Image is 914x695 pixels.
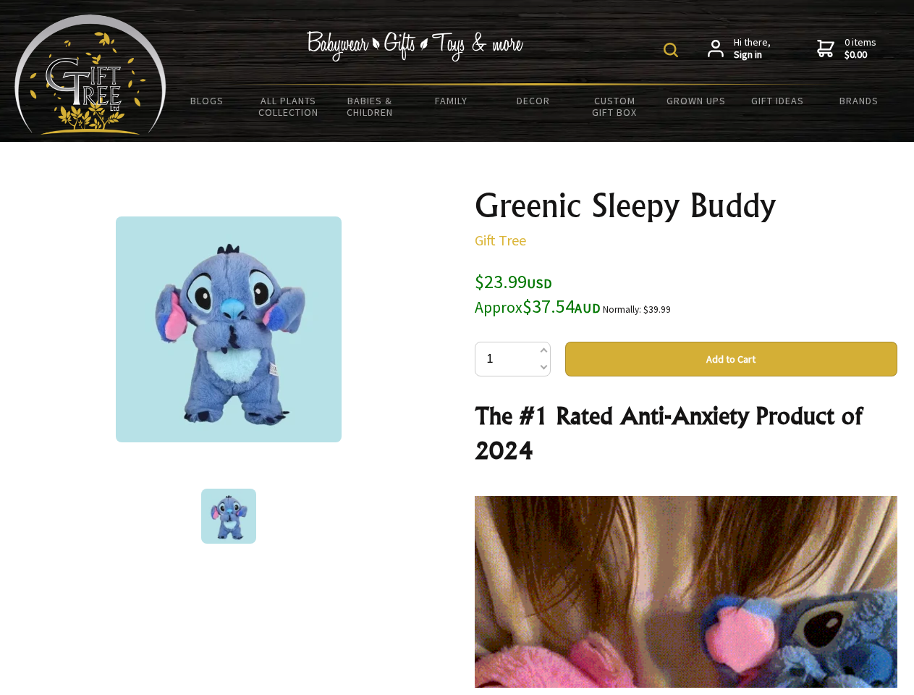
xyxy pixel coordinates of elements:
[527,275,552,292] span: USD
[817,36,876,62] a: 0 items$0.00
[664,43,678,57] img: product search
[845,49,876,62] strong: $0.00
[708,36,771,62] a: Hi there,Sign in
[565,342,897,376] button: Add to Cart
[492,85,574,116] a: Decor
[14,14,166,135] img: Babyware - Gifts - Toys and more...
[574,85,656,127] a: Custom Gift Box
[475,401,862,465] strong: The #1 Rated Anti-Anxiety Product of 2024
[655,85,737,116] a: Grown Ups
[201,489,256,544] img: Greenic Sleepy Buddy
[475,231,526,249] a: Gift Tree
[329,85,411,127] a: Babies & Children
[116,216,342,442] img: Greenic Sleepy Buddy
[845,35,876,62] span: 0 items
[475,188,897,223] h1: Greenic Sleepy Buddy
[737,85,818,116] a: Gift Ideas
[475,298,522,317] small: Approx
[248,85,330,127] a: All Plants Collection
[575,300,601,316] span: AUD
[734,36,771,62] span: Hi there,
[307,31,524,62] img: Babywear - Gifts - Toys & more
[603,303,671,316] small: Normally: $39.99
[166,85,248,116] a: BLOGS
[411,85,493,116] a: Family
[475,269,601,318] span: $23.99 $37.54
[734,49,771,62] strong: Sign in
[818,85,900,116] a: Brands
